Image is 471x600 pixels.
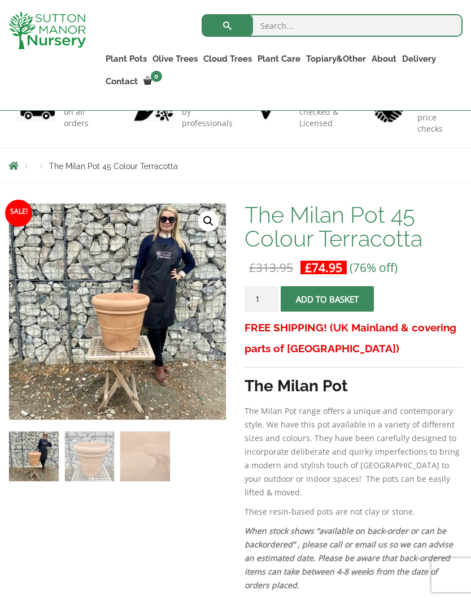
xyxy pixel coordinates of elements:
[245,505,463,519] p: These resin-based pots are not clay or stone.
[305,260,342,275] bdi: 74.95
[303,51,369,67] a: Topiary&Other
[245,377,348,395] strong: The Milan Pot
[151,71,162,82] span: 0
[8,11,86,49] img: logo
[198,211,219,231] a: View full-screen image gallery
[350,260,398,275] span: (76% off)
[249,260,256,275] span: £
[5,200,32,227] span: Sale!
[399,51,439,67] a: Delivery
[200,51,255,67] a: Cloud Trees
[245,317,463,359] h3: FREE SHIPPING! (UK Mainland & covering parts of [GEOGRAPHIC_DATA])
[182,106,233,129] p: by professionals
[64,106,102,129] p: on all orders
[305,260,312,275] span: £
[8,161,463,170] nav: Breadcrumbs
[120,431,170,481] img: The Milan Pot 45 Colour Terracotta - Image 3
[103,74,141,89] a: Contact
[65,431,115,481] img: The Milan Pot 45 Colour Terracotta - Image 2
[255,51,303,67] a: Plant Care
[202,14,463,37] input: Search...
[49,162,178,171] span: The Milan Pot 45 Colour Terracotta
[245,203,463,251] h1: The Milan Pot 45 Colour Terracotta
[245,404,463,499] p: The Milan Pot range offers a unique and contemporary style. We have this pot available in a varie...
[9,431,59,481] img: The Milan Pot 45 Colour Terracotta
[141,74,165,89] a: 0
[369,51,399,67] a: About
[281,286,374,312] button: Add to basket
[245,525,453,590] em: When stock shows “available on back-order or can be backordered” , please call or email us so we ...
[249,260,293,275] bdi: 313.95
[417,101,456,135] p: consistent price checks
[103,51,150,67] a: Plant Pots
[150,51,200,67] a: Olive Trees
[299,106,341,129] p: checked & Licensed
[245,286,278,312] input: Product quantity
